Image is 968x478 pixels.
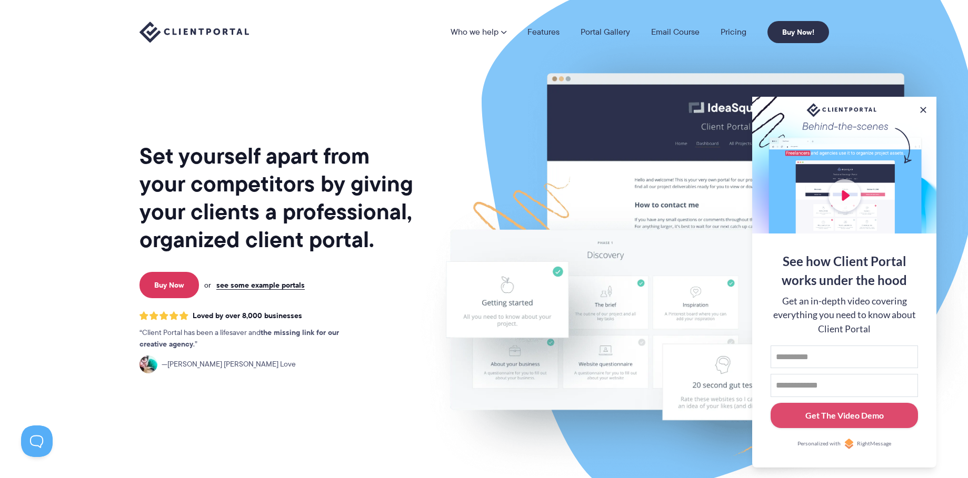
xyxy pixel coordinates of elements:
a: see some example portals [216,280,305,290]
a: Personalized withRightMessage [771,439,918,449]
strong: the missing link for our creative agency [139,327,339,350]
div: Get The Video Demo [805,409,884,422]
div: Get an in-depth video covering everything you need to know about Client Portal [771,294,918,336]
a: Portal Gallery [581,28,630,36]
h1: Set yourself apart from your competitors by giving your clients a professional, organized client ... [139,142,415,253]
a: Buy Now! [767,21,829,43]
a: Buy Now [139,272,199,298]
button: Get The Video Demo [771,403,918,429]
span: or [204,280,211,290]
p: Client Portal has been a lifesaver and . [139,327,361,350]
a: Pricing [721,28,746,36]
span: RightMessage [857,440,891,448]
div: See how Client Portal works under the hood [771,252,918,290]
iframe: Toggle Customer Support [21,425,53,457]
span: Loved by over 8,000 businesses [193,311,302,320]
img: Personalized with RightMessage [844,439,854,449]
span: Personalized with [797,440,841,448]
a: Who we help [451,28,506,36]
a: Email Course [651,28,700,36]
a: Features [527,28,560,36]
span: [PERSON_NAME] [PERSON_NAME] Love [162,359,296,370]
